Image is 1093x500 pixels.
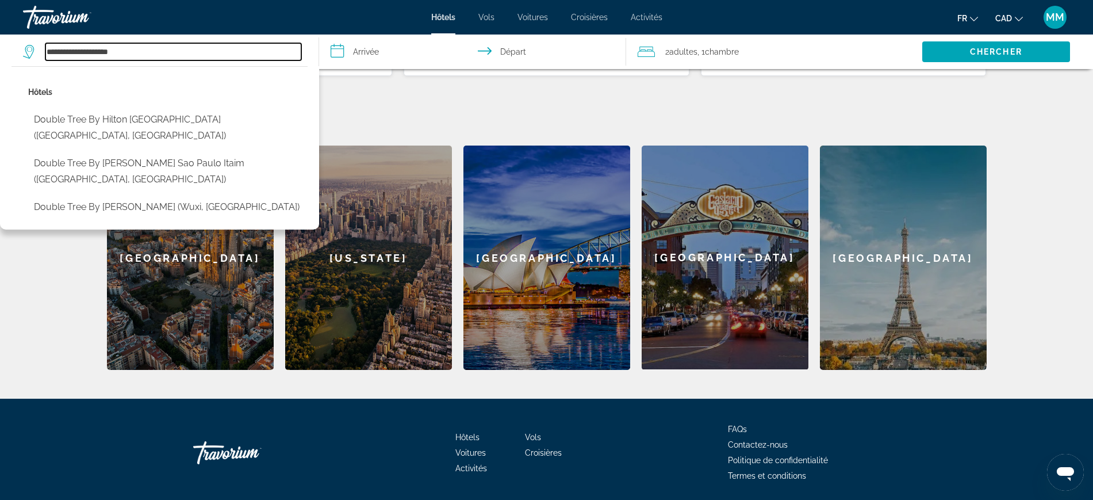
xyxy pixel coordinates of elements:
[285,146,452,370] a: New York[US_STATE]
[455,433,480,442] a: Hôtels
[1047,454,1084,491] iframe: Bouton de lancement de la fenêtre de messagerie
[728,425,747,434] a: FAQs
[478,13,494,22] a: Vols
[1046,12,1064,23] span: MM
[525,448,562,457] a: Croisières
[697,44,739,60] span: , 1
[728,440,788,449] a: Contactez-nous
[642,146,808,370] a: San Diego[GEOGRAPHIC_DATA]
[525,433,541,442] a: Vols
[517,13,548,22] a: Voitures
[571,13,608,22] a: Croisières
[28,152,308,190] button: Select hotel: Double Tree by Hilton Sao Paulo Itaim (Sao Paulo, BR)
[705,47,739,56] span: Chambre
[463,146,630,370] a: Sydney[GEOGRAPHIC_DATA]
[319,35,627,69] button: Select check in and out date
[431,13,455,22] a: Hôtels
[995,10,1023,26] button: Change currency
[970,47,1022,56] span: Chercher
[665,44,697,60] span: 2
[957,14,967,23] span: fr
[957,10,978,26] button: Change language
[922,41,1070,62] button: Search
[455,464,487,473] a: Activités
[107,146,274,370] a: Barcelona[GEOGRAPHIC_DATA]
[28,84,308,100] p: Hotel options
[107,146,274,370] div: [GEOGRAPHIC_DATA]
[455,448,486,457] a: Voitures
[626,35,922,69] button: Travelers: 2 adults, 0 children
[820,146,987,370] a: Paris[GEOGRAPHIC_DATA]
[1040,5,1070,29] button: User Menu
[193,436,308,470] a: Go Home
[107,111,987,134] h2: Destinations en vedette
[285,146,452,370] div: [US_STATE]
[28,109,308,147] button: Select hotel: Double Tree by Hilton Porto Alegre (Porto Alegre, BR)
[820,146,987,370] div: [GEOGRAPHIC_DATA]
[45,43,301,60] input: Search hotel destination
[631,13,662,22] a: Activités
[728,471,806,480] a: Termes et conditions
[28,196,308,218] button: Select hotel: Double Tree By Hilton (Wuxi, CN)
[669,47,697,56] span: Adultes
[728,456,828,465] a: Politique de confidentialité
[995,14,1012,23] span: CAD
[463,146,630,370] div: [GEOGRAPHIC_DATA]
[23,2,138,32] a: Travorium
[642,146,808,369] div: [GEOGRAPHIC_DATA]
